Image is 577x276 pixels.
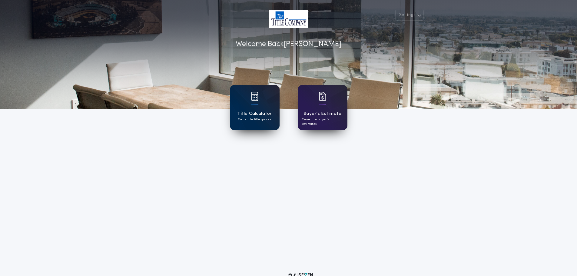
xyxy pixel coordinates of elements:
img: card icon [251,92,258,101]
p: Welcome Back [PERSON_NAME] [236,39,341,50]
img: card icon [319,92,326,101]
button: Settings [395,10,424,21]
p: Generate buyer's estimates [302,117,343,126]
img: account-logo [269,10,308,28]
a: card iconTitle CalculatorGenerate title quotes [230,85,280,130]
h1: Buyer's Estimate [303,110,341,117]
h1: Title Calculator [237,110,272,117]
a: card iconBuyer's EstimateGenerate buyer's estimates [298,85,347,130]
p: Generate title quotes [238,117,271,122]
